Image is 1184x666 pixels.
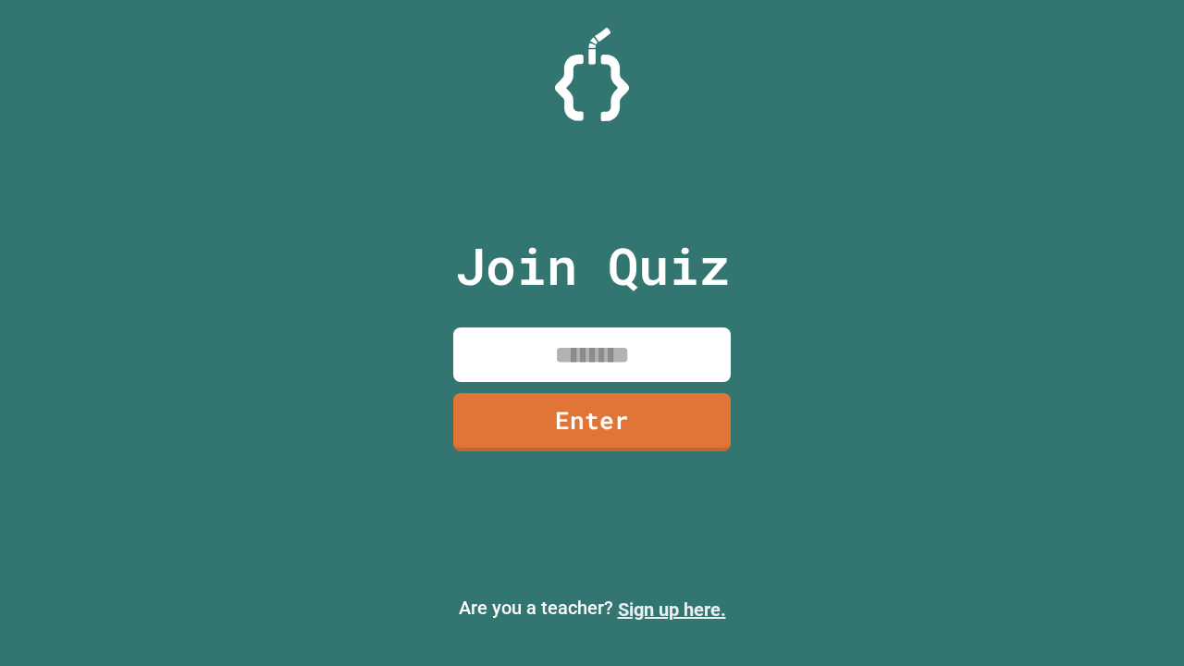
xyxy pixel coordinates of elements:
iframe: chat widget [1030,512,1165,590]
img: Logo.svg [555,28,629,121]
a: Enter [453,393,731,451]
a: Sign up here. [618,598,726,621]
p: Join Quiz [455,228,730,304]
p: Are you a teacher? [15,594,1169,623]
iframe: chat widget [1106,592,1165,647]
